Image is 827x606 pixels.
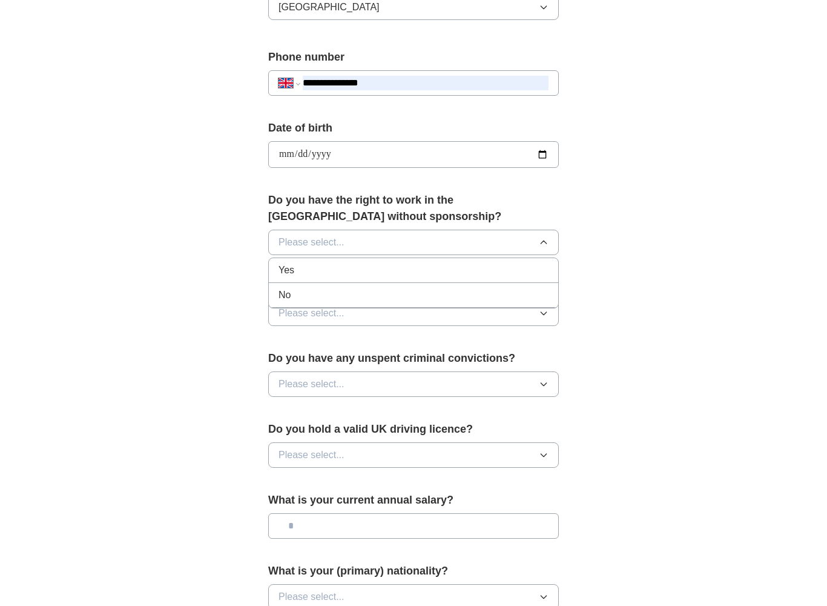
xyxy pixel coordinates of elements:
[268,350,559,367] label: Do you have any unspent criminal convictions?
[268,563,559,579] label: What is your (primary) nationality?
[278,235,344,250] span: Please select...
[268,442,559,468] button: Please select...
[268,371,559,397] button: Please select...
[268,192,559,225] label: Do you have the right to work in the [GEOGRAPHIC_DATA] without sponsorship?
[268,421,559,438] label: Do you hold a valid UK driving licence?
[278,377,344,391] span: Please select...
[268,301,559,326] button: Please select...
[268,49,559,65] label: Phone number
[268,230,559,255] button: Please select...
[278,288,291,302] span: No
[278,590,344,604] span: Please select...
[268,120,559,136] label: Date of birth
[278,448,344,462] span: Please select...
[278,306,344,321] span: Please select...
[268,492,559,508] label: What is your current annual salary?
[278,263,294,278] span: Yes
